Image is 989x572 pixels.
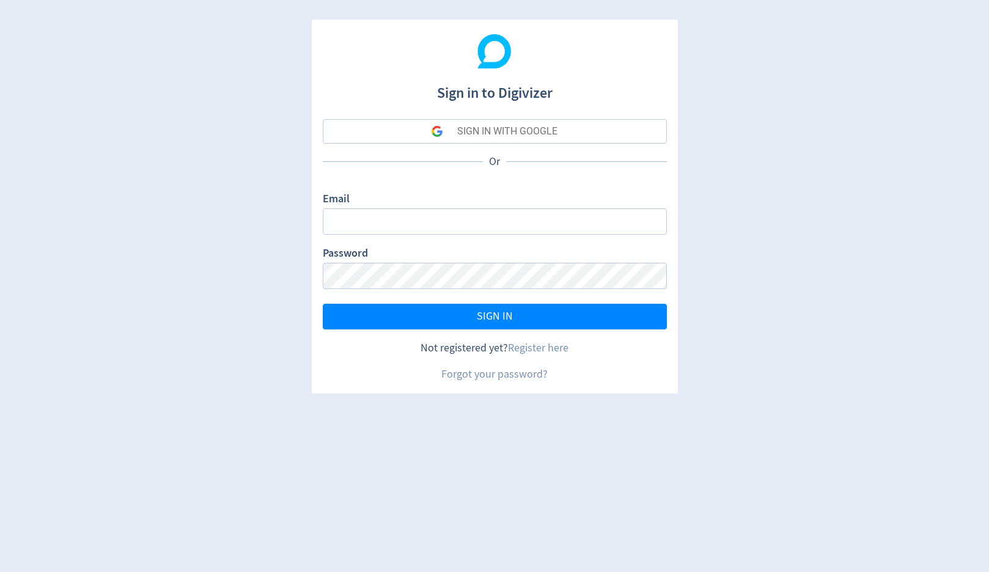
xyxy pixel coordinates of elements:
div: SIGN IN WITH GOOGLE [457,119,557,144]
label: Password [323,246,368,263]
img: Digivizer Logo [477,34,512,68]
div: Not registered yet? [323,340,667,356]
span: SIGN IN [477,311,513,322]
a: Register here [508,341,568,355]
label: Email [323,191,350,208]
button: SIGN IN WITH GOOGLE [323,119,667,144]
p: Or [483,154,506,169]
h1: Sign in to Digivizer [323,72,667,104]
button: SIGN IN [323,304,667,329]
a: Forgot your password? [441,367,548,381]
